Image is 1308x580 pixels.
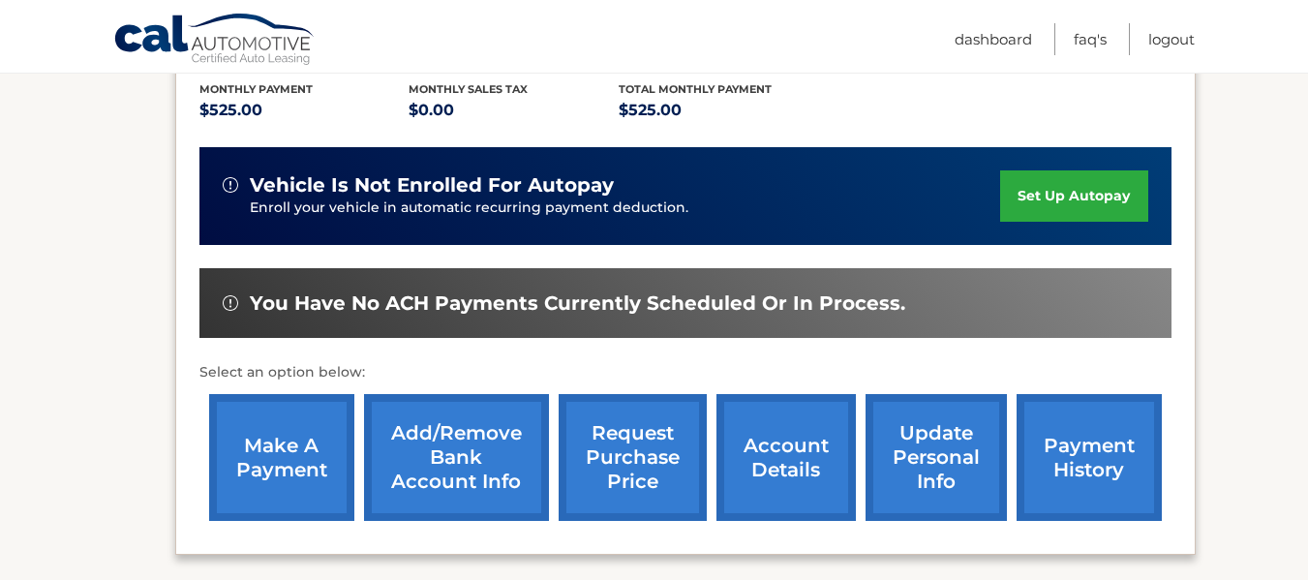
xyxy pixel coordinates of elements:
span: vehicle is not enrolled for autopay [250,173,614,198]
a: Cal Automotive [113,13,317,69]
a: Logout [1148,23,1195,55]
a: Add/Remove bank account info [364,394,549,521]
p: $525.00 [619,97,829,124]
span: Total Monthly Payment [619,82,772,96]
p: Select an option below: [199,361,1171,384]
p: Enroll your vehicle in automatic recurring payment deduction. [250,198,1001,219]
a: request purchase price [559,394,707,521]
p: $525.00 [199,97,410,124]
a: Dashboard [955,23,1032,55]
a: make a payment [209,394,354,521]
a: payment history [1017,394,1162,521]
a: FAQ's [1074,23,1107,55]
p: $0.00 [409,97,619,124]
a: set up autopay [1000,170,1147,222]
span: Monthly sales Tax [409,82,528,96]
img: alert-white.svg [223,295,238,311]
span: Monthly Payment [199,82,313,96]
img: alert-white.svg [223,177,238,193]
span: You have no ACH payments currently scheduled or in process. [250,291,905,316]
a: update personal info [866,394,1007,521]
a: account details [716,394,856,521]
